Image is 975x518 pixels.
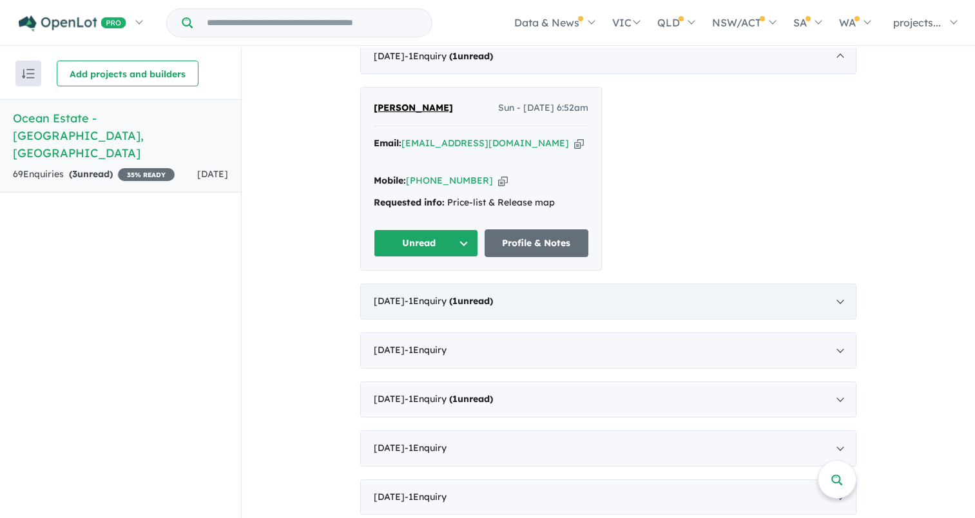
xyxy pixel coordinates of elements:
[405,491,447,503] span: - 1 Enquir y
[449,50,493,62] strong: ( unread)
[893,16,941,29] span: projects...
[374,175,406,186] strong: Mobile:
[374,137,401,149] strong: Email:
[498,101,588,116] span: Sun - [DATE] 6:52am
[405,442,447,454] span: - 1 Enquir y
[485,229,589,257] a: Profile & Notes
[574,137,584,150] button: Copy
[72,168,77,180] span: 3
[195,9,429,37] input: Try estate name, suburb, builder or developer
[374,229,478,257] button: Unread
[374,197,445,208] strong: Requested info:
[360,283,856,320] div: [DATE]
[449,393,493,405] strong: ( unread)
[405,50,493,62] span: - 1 Enquir y
[118,168,175,181] span: 35 % READY
[401,137,569,149] a: [EMAIL_ADDRESS][DOMAIN_NAME]
[449,295,493,307] strong: ( unread)
[374,195,588,211] div: Price-list & Release map
[405,344,447,356] span: - 1 Enquir y
[13,167,175,182] div: 69 Enquir ies
[22,69,35,79] img: sort.svg
[57,61,198,86] button: Add projects and builders
[452,50,458,62] span: 1
[406,175,493,186] a: [PHONE_NUMBER]
[360,39,856,75] div: [DATE]
[13,110,228,162] h5: Ocean Estate - [GEOGRAPHIC_DATA] , [GEOGRAPHIC_DATA]
[498,174,508,187] button: Copy
[360,430,856,466] div: [DATE]
[69,168,113,180] strong: ( unread)
[405,393,493,405] span: - 1 Enquir y
[19,15,126,32] img: Openlot PRO Logo White
[452,295,458,307] span: 1
[374,101,453,116] a: [PERSON_NAME]
[197,168,228,180] span: [DATE]
[360,479,856,515] div: [DATE]
[360,381,856,417] div: [DATE]
[452,393,458,405] span: 1
[405,295,493,307] span: - 1 Enquir y
[374,102,453,113] span: [PERSON_NAME]
[360,332,856,369] div: [DATE]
